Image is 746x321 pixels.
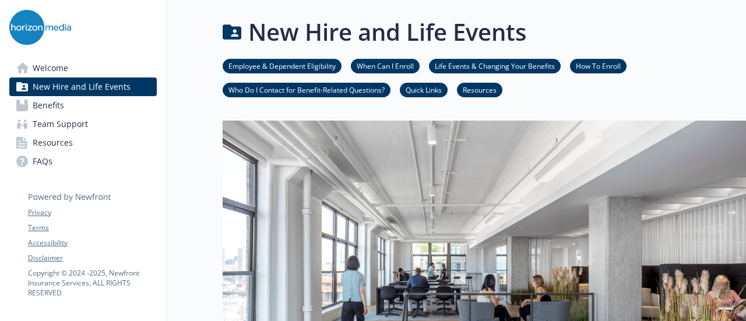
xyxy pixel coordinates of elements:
a: Resources [457,84,502,95]
a: New Hire and Life Events [9,77,157,96]
span: Resources [33,133,73,152]
a: Resources [9,133,157,152]
a: Accessibility [28,238,156,248]
a: When Can I Enroll [351,60,420,71]
span: Team Support [33,115,88,133]
h1: New Hire and Life Events [248,15,526,50]
span: Benefits [33,96,64,115]
span: Welcome [33,59,68,77]
a: Privacy [28,207,156,218]
span: New Hire and Life Events [33,77,131,96]
a: Quick Links [400,84,448,95]
a: Disclaimer [28,253,156,263]
a: How To Enroll [570,60,627,71]
a: Employee & Dependent Eligibility [223,60,342,71]
a: Terms [28,223,156,233]
a: Benefits [9,96,157,115]
a: Welcome [9,59,157,77]
p: Copyright © 2024 - 2025 , Newfront Insurance Services, ALL RIGHTS RESERVED [28,268,156,298]
a: FAQs [9,152,157,171]
span: FAQs [33,152,52,171]
a: Life Events & Changing Your Benefits [429,60,561,71]
a: Who Do I Contact for Benefit-Related Questions? [223,84,390,95]
a: Team Support [9,115,157,133]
